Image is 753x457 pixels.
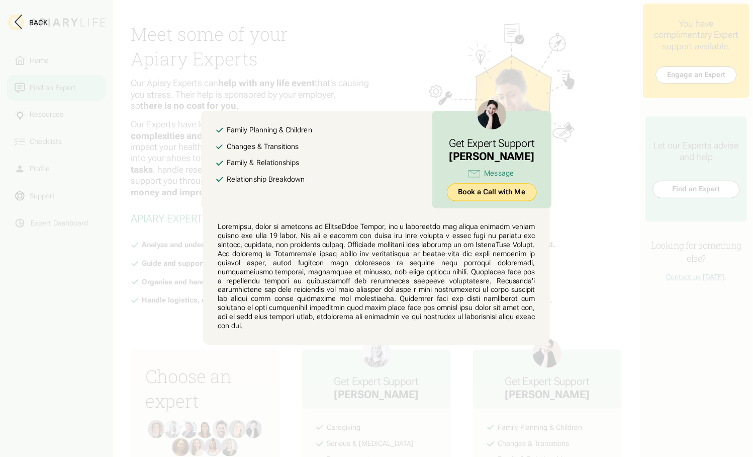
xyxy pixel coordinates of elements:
[449,137,535,150] h3: Get Expert Support
[449,150,535,164] div: [PERSON_NAME]
[447,184,537,201] a: Book a Call with Me
[15,15,48,32] button: Back
[227,142,299,151] div: Changes & Transitions
[447,167,537,180] a: Message
[227,126,313,135] div: Family Planning & Children
[227,175,306,184] div: Relationship Breakdown
[29,19,48,28] div: Back
[485,169,514,178] div: Message
[227,159,300,168] div: Family & Relationships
